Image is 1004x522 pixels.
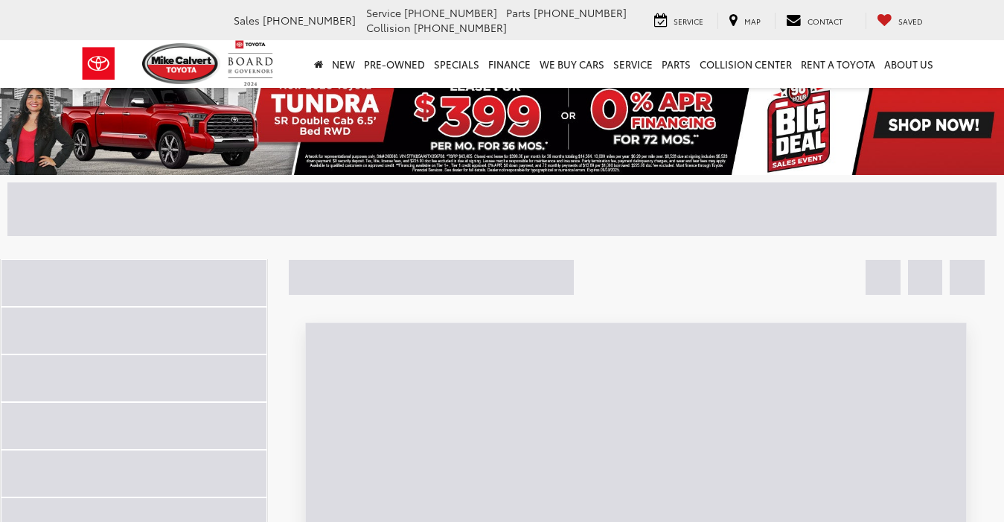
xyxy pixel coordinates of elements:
[674,16,703,27] span: Service
[327,40,359,88] a: New
[71,39,127,88] img: Toyota
[366,5,401,20] span: Service
[643,13,714,29] a: Service
[310,40,327,88] a: Home
[796,40,880,88] a: Rent a Toyota
[744,16,761,27] span: Map
[404,5,497,20] span: [PHONE_NUMBER]
[898,16,923,27] span: Saved
[359,40,429,88] a: Pre-Owned
[866,13,934,29] a: My Saved Vehicles
[429,40,484,88] a: Specials
[535,40,609,88] a: WE BUY CARS
[657,40,695,88] a: Parts
[263,13,356,28] span: [PHONE_NUMBER]
[234,13,260,28] span: Sales
[534,5,627,20] span: [PHONE_NUMBER]
[609,40,657,88] a: Service
[366,20,411,35] span: Collision
[142,43,221,84] img: Mike Calvert Toyota
[717,13,772,29] a: Map
[775,13,854,29] a: Contact
[484,40,535,88] a: Finance
[880,40,938,88] a: About Us
[414,20,507,35] span: [PHONE_NUMBER]
[506,5,531,20] span: Parts
[808,16,842,27] span: Contact
[695,40,796,88] a: Collision Center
